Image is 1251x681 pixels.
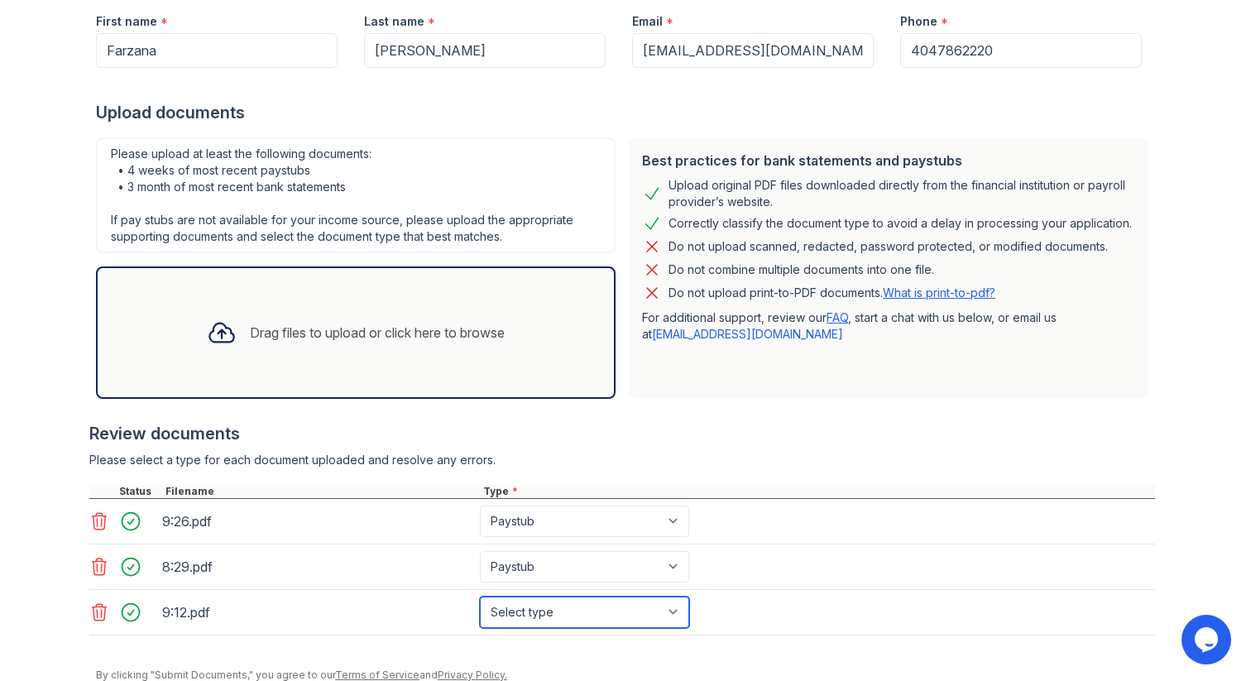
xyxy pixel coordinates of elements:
[250,323,505,343] div: Drag files to upload or click here to browse
[162,485,480,498] div: Filename
[883,285,995,300] a: What is print-to-pdf?
[669,285,995,301] p: Do not upload print-to-PDF documents.
[652,327,843,341] a: [EMAIL_ADDRESS][DOMAIN_NAME]
[480,485,1155,498] div: Type
[669,213,1132,233] div: Correctly classify the document type to avoid a delay in processing your application.
[642,309,1135,343] p: For additional support, review our , start a chat with us below, or email us at
[96,101,1155,124] div: Upload documents
[669,260,934,280] div: Do not combine multiple documents into one file.
[669,177,1135,210] div: Upload original PDF files downloaded directly from the financial institution or payroll provider’...
[669,237,1108,257] div: Do not upload scanned, redacted, password protected, or modified documents.
[162,599,473,626] div: 9:12.pdf
[162,508,473,535] div: 9:26.pdf
[89,452,1155,468] div: Please select a type for each document uploaded and resolve any errors.
[642,151,1135,170] div: Best practices for bank statements and paystubs
[96,13,157,30] label: First name
[162,554,473,580] div: 8:29.pdf
[364,13,424,30] label: Last name
[96,137,616,253] div: Please upload at least the following documents: • 4 weeks of most recent paystubs • 3 month of mo...
[89,422,1155,445] div: Review documents
[438,669,507,681] a: Privacy Policy.
[1181,615,1234,664] iframe: chat widget
[335,669,419,681] a: Terms of Service
[632,13,663,30] label: Email
[900,13,937,30] label: Phone
[827,310,848,324] a: FAQ
[116,485,162,498] div: Status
